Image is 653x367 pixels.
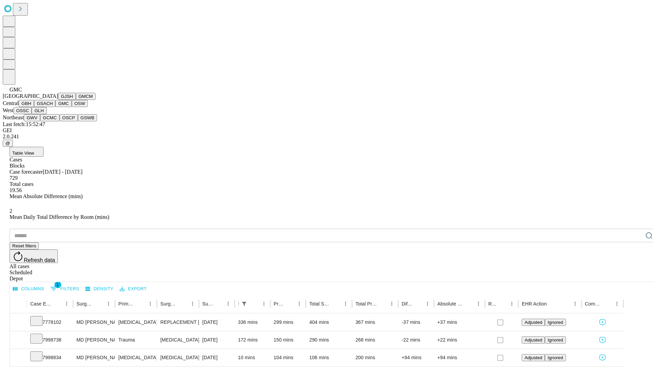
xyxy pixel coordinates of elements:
[202,314,231,331] div: [DATE]
[3,134,650,140] div: 2.0.241
[13,352,23,364] button: Expand
[202,301,213,307] div: Surgery Date
[30,301,52,307] div: Case Epic Id
[341,299,350,309] button: Menu
[239,299,249,309] button: Show filters
[545,336,566,344] button: Ignored
[10,147,44,157] button: Table View
[238,331,267,349] div: 172 mins
[10,193,83,199] span: Mean Absolute Difference (mins)
[10,87,22,92] span: GMC
[11,284,46,294] button: Select columns
[202,349,231,366] div: [DATE]
[24,257,55,263] span: Refresh data
[30,314,70,331] div: 7778102
[78,114,97,121] button: GSWB
[5,141,10,146] span: @
[3,127,650,134] div: GEI
[52,299,62,309] button: Sort
[3,100,19,106] span: Central
[474,299,483,309] button: Menu
[10,175,18,181] span: 729
[413,299,423,309] button: Sort
[402,301,413,307] div: Difference
[522,354,545,361] button: Adjusted
[14,107,32,114] button: OSSC
[10,169,43,175] span: Case forecaster
[309,349,349,366] div: 106 mins
[188,299,197,309] button: Menu
[3,107,14,113] span: West
[13,317,23,329] button: Expand
[548,337,563,343] span: Ignored
[136,299,146,309] button: Sort
[274,301,285,307] div: Predicted In Room Duration
[77,301,94,307] div: Surgeon Name
[274,331,303,349] div: 150 mins
[331,299,341,309] button: Sort
[34,100,55,107] button: GSACH
[437,331,482,349] div: +22 mins
[72,100,88,107] button: OSW
[84,284,115,294] button: Density
[437,314,482,331] div: +37 mins
[3,115,24,120] span: Northeast
[30,331,70,349] div: 7998738
[585,301,602,307] div: Comments
[178,299,188,309] button: Sort
[10,242,39,249] button: Reset filters
[94,299,104,309] button: Sort
[160,331,195,349] div: [MEDICAL_DATA]
[355,331,395,349] div: 268 mins
[10,214,109,220] span: Mean Daily Total Difference by Room (mins)
[437,349,482,366] div: +94 mins
[13,334,23,346] button: Expand
[12,243,36,248] span: Reset filters
[437,301,464,307] div: Absolute Difference
[43,169,82,175] span: [DATE] - [DATE]
[603,299,612,309] button: Sort
[548,320,563,325] span: Ignored
[378,299,387,309] button: Sort
[40,114,60,121] button: GCMC
[612,299,622,309] button: Menu
[62,299,71,309] button: Menu
[49,283,81,294] button: Show filters
[548,299,557,309] button: Sort
[214,299,223,309] button: Sort
[402,314,431,331] div: -37 mins
[118,349,153,366] div: [MEDICAL_DATA]
[423,299,432,309] button: Menu
[10,181,33,187] span: Total cases
[77,331,112,349] div: MD [PERSON_NAME]
[32,107,46,114] button: GLH
[309,301,331,307] div: Total Scheduled Duration
[295,299,304,309] button: Menu
[387,299,397,309] button: Menu
[488,301,497,307] div: Resolved in EHR
[160,314,195,331] div: REPLACEMENT [MEDICAL_DATA], BYPASS WITH PROSTHETIC VALVE
[250,299,259,309] button: Sort
[507,299,517,309] button: Menu
[570,299,580,309] button: Menu
[355,349,395,366] div: 200 mins
[545,354,566,361] button: Ignored
[10,187,22,193] span: 19.56
[12,151,34,156] span: Table View
[58,93,76,100] button: GJSH
[545,319,566,326] button: Ignored
[355,301,377,307] div: Total Predicted Duration
[104,299,113,309] button: Menu
[238,349,267,366] div: 10 mins
[355,314,395,331] div: 367 mins
[160,349,195,366] div: [MEDICAL_DATA] LYMPH NODE OPEN SUPERFICIAL
[309,314,349,331] div: 404 mins
[60,114,78,121] button: OSCP
[54,281,61,288] span: 1
[19,100,34,107] button: GBH
[522,319,545,326] button: Adjusted
[76,93,96,100] button: GMCM
[146,299,155,309] button: Menu
[274,349,303,366] div: 104 mins
[238,314,267,331] div: 336 mins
